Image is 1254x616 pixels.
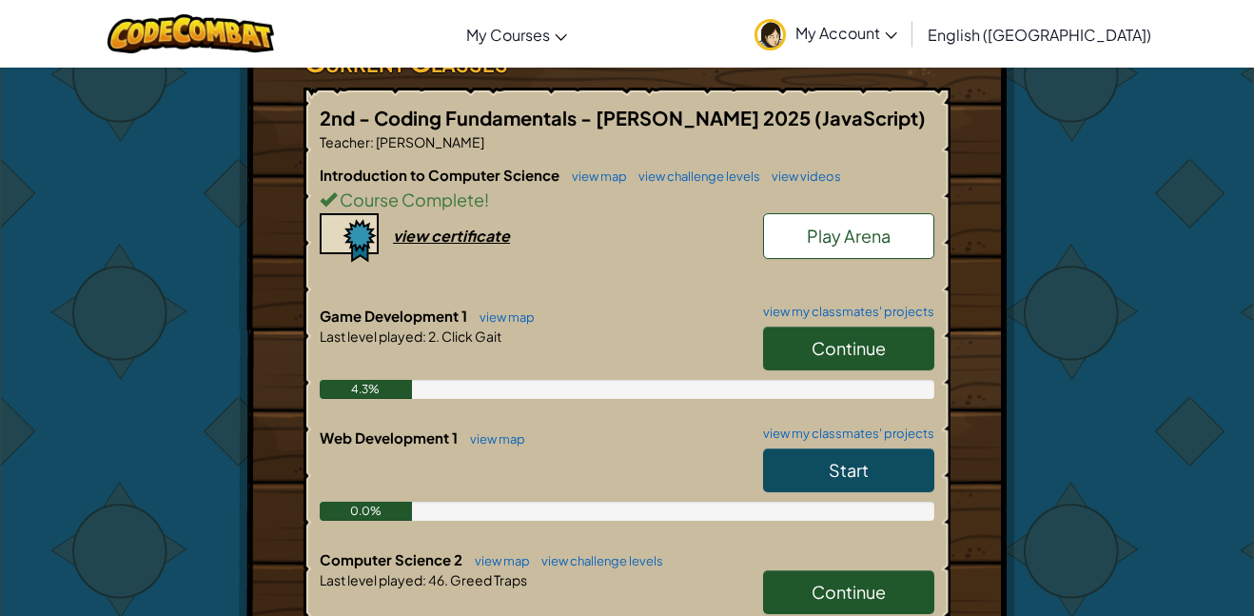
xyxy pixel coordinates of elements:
span: English ([GEOGRAPHIC_DATA]) [928,25,1151,45]
div: 4.3% [320,380,412,399]
div: view certificate [393,226,510,246]
span: Play Arena [807,225,891,247]
span: Introduction to Computer Science [320,166,562,184]
span: Computer Science 2 [320,550,465,568]
span: Start [829,459,869,481]
span: 2nd - Coding Fundamentals - [PERSON_NAME] 2025 [320,106,814,129]
span: Continue [812,337,886,359]
a: view challenge levels [532,553,663,568]
span: My Courses [466,25,550,45]
span: Greed Traps [448,571,527,588]
a: view map [562,169,627,184]
a: view certificate [320,226,510,246]
span: [PERSON_NAME] [374,133,484,150]
a: My Account [745,4,907,64]
span: Last level played [320,571,422,588]
span: Game Development 1 [320,307,470,325]
span: My Account [795,23,897,43]
a: view map [465,553,530,568]
span: Web Development 1 [320,428,460,447]
span: 46. [426,571,448,588]
img: avatar [754,19,786,50]
span: Course Complete [337,189,484,210]
span: : [370,133,374,150]
img: CodeCombat logo [108,14,274,53]
span: : [422,571,426,588]
a: My Courses [457,9,577,60]
img: certificate-icon.png [320,213,379,263]
a: view map [460,431,525,447]
span: Teacher [320,133,370,150]
a: view map [470,309,535,325]
span: Continue [812,581,886,603]
a: view videos [762,169,841,184]
span: (JavaScript) [814,106,926,129]
div: 0.0% [320,502,412,521]
span: ! [484,189,489,210]
a: view my classmates' projects [754,427,934,440]
span: Click Gait [440,328,501,345]
a: view challenge levels [629,169,760,184]
span: 2. [426,328,440,345]
span: : [422,328,426,345]
span: Last level played [320,328,422,345]
a: view my classmates' projects [754,306,934,318]
a: English ([GEOGRAPHIC_DATA]) [918,9,1161,60]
